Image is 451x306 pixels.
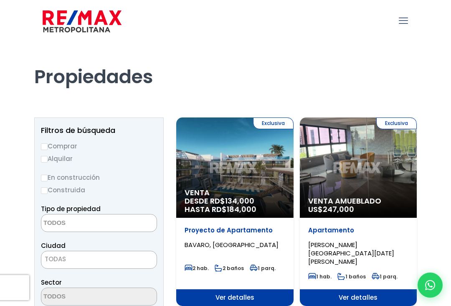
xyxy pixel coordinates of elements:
[372,273,398,280] span: 1 parq.
[337,273,366,280] span: 1 baños
[396,14,410,28] a: mobile menu
[185,265,209,272] span: 2 hab.
[308,240,394,266] span: [PERSON_NAME][GEOGRAPHIC_DATA][DATE][PERSON_NAME]
[41,172,157,183] label: En construcción
[308,197,409,205] span: Venta Amueblado
[41,153,157,164] label: Alquilar
[225,196,254,206] span: 134,000
[41,278,62,287] span: Sector
[41,143,48,150] input: Comprar
[43,9,122,34] img: remax-metropolitana-logo
[41,204,101,213] span: Tipo de propiedad
[308,273,332,280] span: 1 hab.
[300,117,417,306] a: Exclusiva Venta Amueblado US$247,000 Apartamento [PERSON_NAME][GEOGRAPHIC_DATA][DATE][PERSON_NAME...
[185,205,285,214] span: HASTA RD$
[45,255,66,263] span: TODAS
[176,289,294,306] span: Ver detalles
[41,214,122,232] textarea: Search
[41,156,48,163] input: Alquilar
[323,204,354,214] span: 247,000
[176,117,294,306] a: Exclusiva Venta DESDE RD$134,000 HASTA RD$184,000 Proyecto de Apartamento BAVARO, [GEOGRAPHIC_DAT...
[41,241,66,250] span: Ciudad
[250,265,276,272] span: 1 parq.
[376,117,417,129] span: Exclusiva
[308,204,354,214] span: US$
[215,265,244,272] span: 2 baños
[41,141,157,151] label: Comprar
[185,189,285,197] span: Venta
[41,251,157,269] span: TODAS
[308,226,409,235] p: Apartamento
[185,226,285,235] p: Proyecto de Apartamento
[185,240,279,249] span: BAVARO, [GEOGRAPHIC_DATA]
[227,204,256,214] span: 184,000
[253,117,294,129] span: Exclusiva
[300,289,417,306] span: Ver detalles
[185,197,285,214] span: DESDE RD$
[41,253,157,265] span: TODAS
[41,185,157,195] label: Construida
[41,175,48,181] input: En construcción
[41,288,122,306] textarea: Search
[41,126,157,135] h2: Filtros de búsqueda
[34,42,417,88] h1: Propiedades
[41,187,48,194] input: Construida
